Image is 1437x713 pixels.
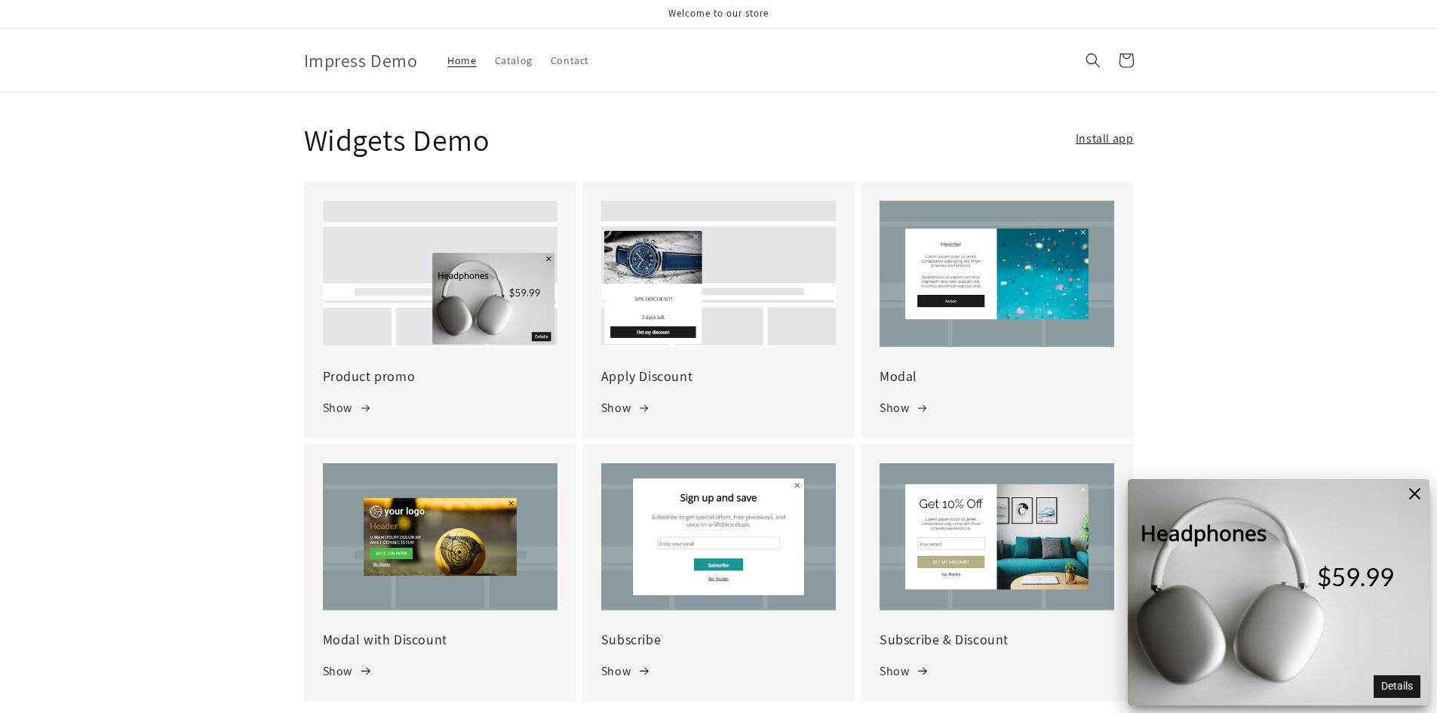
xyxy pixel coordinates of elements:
[880,398,929,420] a: Show
[880,366,1114,386] h3: Modal
[551,54,589,67] span: Contact
[323,661,373,683] a: Show
[880,661,929,683] a: Show
[542,45,598,76] a: Contact
[304,48,418,72] span: Impress Demo
[486,45,542,76] a: Catalog
[1128,517,1279,550] div: Headphones
[1076,44,1110,77] summary: Search
[601,629,836,650] h3: Subscribe
[438,45,485,76] a: Home
[447,54,476,67] span: Home
[1290,562,1420,592] div: $59.99
[601,366,836,386] h3: Apply Discount
[880,629,1114,650] h3: Subscribe & Discount
[323,398,373,420] a: Show
[323,366,557,386] h3: Product promo
[1381,680,1413,693] span: Details
[298,45,423,75] a: Impress Demo
[304,120,490,159] h2: Widgets Demo
[1076,128,1134,150] a: Install app
[495,54,533,67] span: Catalog
[601,661,651,683] a: Show
[601,398,651,420] a: Show
[323,629,557,650] h3: Modal with Discount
